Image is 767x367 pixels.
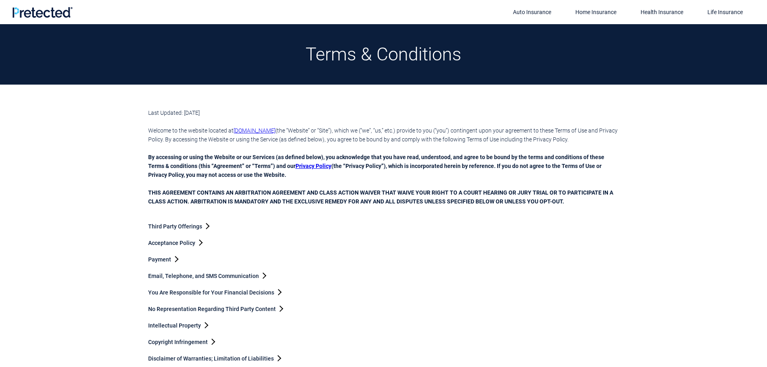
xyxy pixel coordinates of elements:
[12,7,72,18] img: Pretected Logo
[234,127,275,134] a: [DOMAIN_NAME]
[148,273,265,279] a: Email, Telephone, and SMS Communication
[148,108,619,117] p: Last Updated: [DATE]
[148,289,281,296] a: You Are Responsible for Your Financial Decisions
[148,306,282,312] a: No Representation Regarding Third Party Content
[148,355,280,362] a: Disclaimer of Warranties; Limitation of Liabilities
[148,240,202,246] a: Acceptance Policy
[306,44,461,65] h1: Terms & Conditions
[296,163,331,169] a: Privacy Policy
[148,339,214,345] a: Copyright Infringement
[148,189,613,205] b: THIS AGREEMENT CONTAINS AN ARBITRATION AGREEMENT AND CLASS ACTION WAIVER THAT WAIVE YOUR RIGHT TO...
[148,154,604,178] b: By accessing or using the Website or our Services (as defined below), you acknowledge that you ha...
[148,322,207,329] a: Intellectual Property
[148,256,178,263] a: Payment
[148,223,209,230] a: Third Party Offerings
[148,126,619,144] p: Welcome to the website located at (the “Website” or “Site”), which we (“we”, “us,” etc.) provide ...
